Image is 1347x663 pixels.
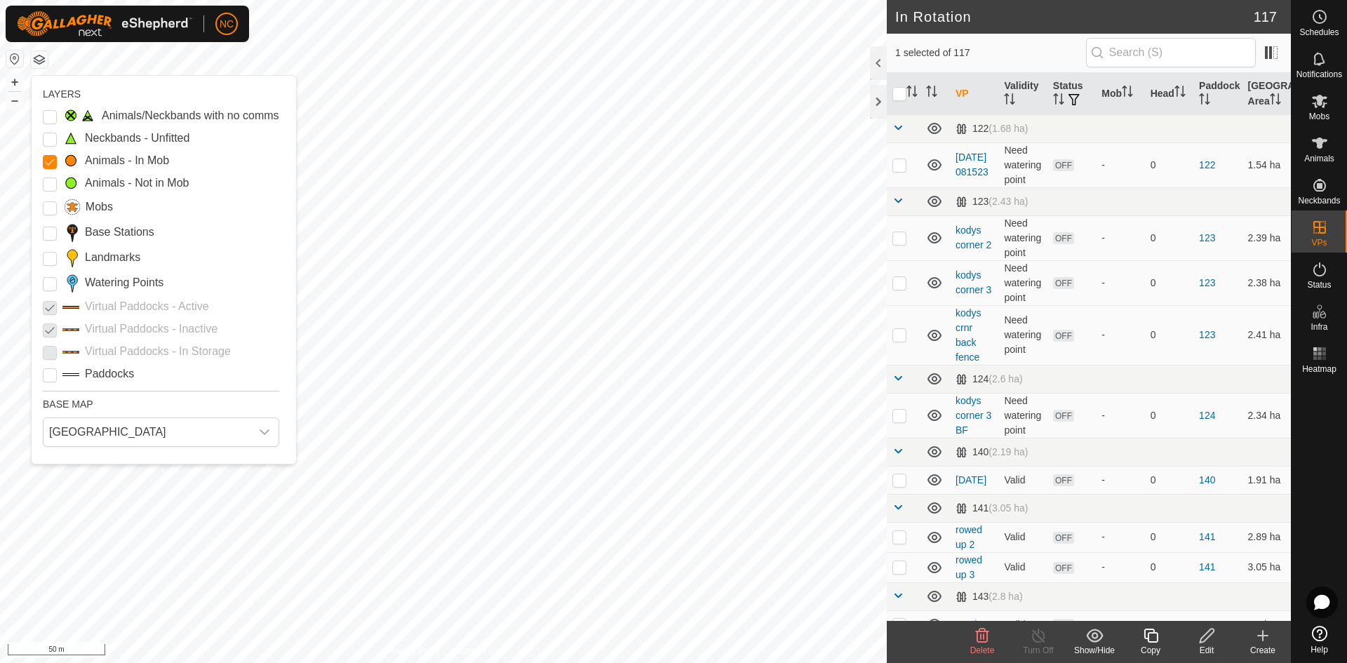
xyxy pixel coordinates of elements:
[1242,552,1291,582] td: 3.05 ha
[1311,323,1327,331] span: Infra
[998,610,1047,638] td: Valid
[1053,277,1074,289] span: OFF
[1145,260,1193,305] td: 0
[1145,466,1193,494] td: 0
[1145,552,1193,582] td: 0
[102,107,279,124] label: Animals/Neckbands with no comms
[1010,644,1066,657] div: Turn Off
[1242,73,1291,115] th: [GEOGRAPHIC_DATA] Area
[956,395,991,436] a: kodys corner 3 BF
[1311,645,1328,654] span: Help
[989,591,1022,602] span: (2.8 ha)
[1242,466,1291,494] td: 1.91 ha
[1242,142,1291,187] td: 1.54 ha
[85,274,163,291] label: Watering Points
[956,591,1023,603] div: 143
[998,305,1047,365] td: Need watering point
[989,502,1028,514] span: (3.05 ha)
[220,17,234,32] span: NC
[998,552,1047,582] td: Valid
[17,11,192,36] img: Gallagher Logo
[1053,562,1074,574] span: OFF
[85,224,154,241] label: Base Stations
[6,92,23,109] button: –
[1235,644,1291,657] div: Create
[1122,88,1133,99] p-sorticon: Activate to sort
[1101,231,1139,246] div: -
[1199,619,1215,630] a: 143
[895,8,1254,25] h2: In Rotation
[1174,88,1186,99] p-sorticon: Activate to sort
[43,87,279,102] div: LAYERS
[1145,73,1193,115] th: Head
[1053,474,1074,486] span: OFF
[956,152,989,178] a: [DATE] 081523
[1199,561,1215,572] a: 141
[989,373,1022,384] span: (2.6 ha)
[998,215,1047,260] td: Need watering point
[989,196,1028,207] span: (2.43 ha)
[998,522,1047,552] td: Valid
[1242,260,1291,305] td: 2.38 ha
[6,51,23,67] button: Reset Map
[1101,328,1139,342] div: -
[6,74,23,91] button: +
[457,645,499,657] a: Contact Us
[956,524,982,550] a: rowed up 2
[1096,73,1144,115] th: Mob
[1053,232,1074,244] span: OFF
[1053,95,1064,107] p-sorticon: Activate to sort
[906,88,918,99] p-sorticon: Activate to sort
[1199,531,1215,542] a: 141
[1199,159,1215,170] a: 122
[1145,305,1193,365] td: 0
[1242,610,1291,638] td: 2.8 ha
[1066,644,1122,657] div: Show/Hide
[1299,28,1339,36] span: Schedules
[1122,644,1179,657] div: Copy
[1101,158,1139,173] div: -
[85,249,140,266] label: Landmarks
[895,46,1086,60] span: 1 selected of 117
[1199,277,1215,288] a: 123
[998,393,1047,438] td: Need watering point
[1296,70,1342,79] span: Notifications
[989,446,1028,457] span: (2.19 ha)
[1047,73,1096,115] th: Status
[1199,95,1210,107] p-sorticon: Activate to sort
[388,645,441,657] a: Privacy Policy
[998,260,1047,305] td: Need watering point
[1242,305,1291,365] td: 2.41 ha
[998,73,1047,115] th: Validity
[956,225,991,250] a: kodys corner 2
[1145,610,1193,638] td: 0
[1053,410,1074,422] span: OFF
[1101,276,1139,290] div: -
[956,502,1028,514] div: 141
[1053,532,1074,544] span: OFF
[1309,112,1329,121] span: Mobs
[1193,73,1242,115] th: Paddock
[1101,408,1139,423] div: -
[1145,142,1193,187] td: 0
[956,554,982,580] a: rowed up 3
[956,123,1028,135] div: 122
[250,418,279,446] div: dropdown trigger
[970,645,995,655] span: Delete
[1199,474,1215,485] a: 140
[1302,365,1336,373] span: Heatmap
[1199,329,1215,340] a: 123
[956,196,1028,208] div: 123
[85,343,231,360] label: Virtual Paddocks - In Storage
[1292,620,1347,659] a: Help
[86,199,113,215] label: Mobs
[85,298,209,315] label: Virtual Paddocks - Active
[1004,95,1015,107] p-sorticon: Activate to sort
[1304,154,1334,163] span: Animals
[85,321,217,337] label: Virtual Paddocks - Inactive
[956,373,1023,385] div: 124
[85,130,189,147] label: Neckbands - Unfitted
[1242,393,1291,438] td: 2.34 ha
[1145,522,1193,552] td: 0
[926,88,937,99] p-sorticon: Activate to sort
